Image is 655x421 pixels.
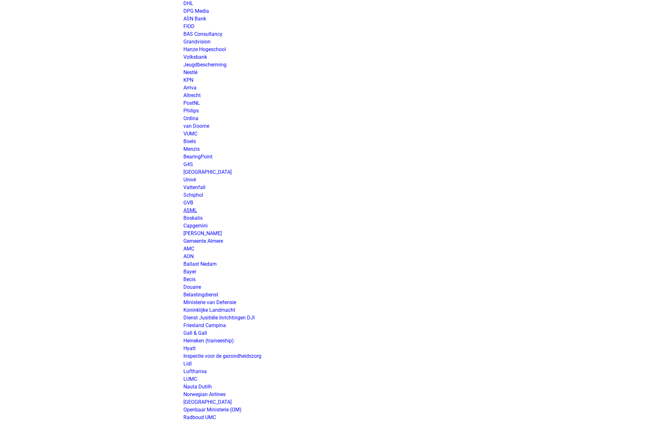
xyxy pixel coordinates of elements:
[183,292,218,298] a: Belastingdienst
[183,115,198,121] a: Ordina
[183,353,261,359] a: Inspectie voor de gezondheidszorg
[183,108,199,114] a: Philips
[183,368,207,374] a: Lufthansa
[183,345,196,351] a: Hyatt
[183,399,232,405] a: [GEOGRAPHIC_DATA]
[183,31,222,37] a: BAS Consultancy
[183,169,232,175] a: [GEOGRAPHIC_DATA]
[183,131,197,137] a: VUMC
[183,269,196,275] a: Bayer
[183,92,201,98] a: Altrecht
[183,253,194,259] a: AON
[183,414,216,420] a: Radboud UMC
[183,123,209,129] a: van Doorne
[183,299,236,305] a: Ministerie van Defensie
[183,376,197,382] a: LUMC
[183,138,196,144] a: Boels
[183,307,235,313] a: Koninklijke Landmacht
[183,154,212,160] a: BearingPoint
[183,407,242,413] a: Openbaar Ministerie (OM)
[183,200,193,206] a: GVB
[183,69,197,75] a: Nestlé
[183,215,203,221] a: Boskalis
[183,23,195,29] a: FIOD
[183,361,192,367] a: Lidl
[183,261,217,267] a: Ballast Nedam
[183,391,226,397] a: Norwegian Airlines
[183,0,193,6] a: DHL
[183,146,200,152] a: Menzis
[183,223,208,229] a: Capgemini
[183,384,212,390] a: Nauta Dutilh
[183,330,207,336] a: Gall & Gall
[183,238,223,244] a: Gemeente Almere
[183,54,207,60] a: Volksbank
[183,192,203,198] a: Schiphol
[183,161,193,167] a: G4S
[183,77,193,83] a: KPN
[183,338,234,344] a: Heineken (traineeship)
[183,39,211,45] a: Grandvision
[183,85,196,91] a: Arriva
[183,284,201,290] a: Douane
[183,315,255,321] a: Dienst Jusitiële Inrichtingen DJI
[183,177,196,183] a: Univé
[183,230,222,236] a: [PERSON_NAME]
[183,276,196,282] a: Becis
[183,184,205,190] a: Vattenfall
[183,322,226,328] a: Friesland Campina
[183,16,206,22] a: ASN Bank
[183,62,227,68] a: Jeugdbescherming
[183,100,200,106] a: PostNL
[183,246,194,252] a: AMC
[183,207,197,213] a: ASML
[183,8,209,14] a: DPG Media
[183,46,226,52] a: Hanze Hogeschool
